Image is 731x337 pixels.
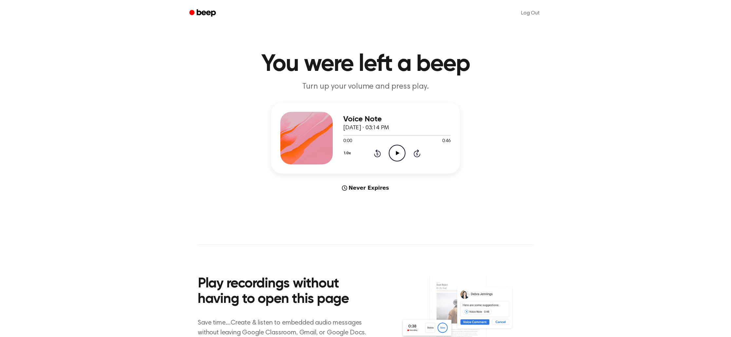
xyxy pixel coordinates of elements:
[271,184,460,192] div: Never Expires
[442,138,451,145] span: 0:46
[343,148,353,159] button: 1.0x
[240,81,491,92] p: Turn up your volume and press play.
[515,5,546,21] a: Log Out
[343,138,352,145] span: 0:00
[198,276,374,307] h2: Play recordings without having to open this page
[343,125,389,131] span: [DATE] · 03:14 PM
[198,53,533,76] h1: You were left a beep
[185,7,222,20] a: Beep
[343,115,451,124] h3: Voice Note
